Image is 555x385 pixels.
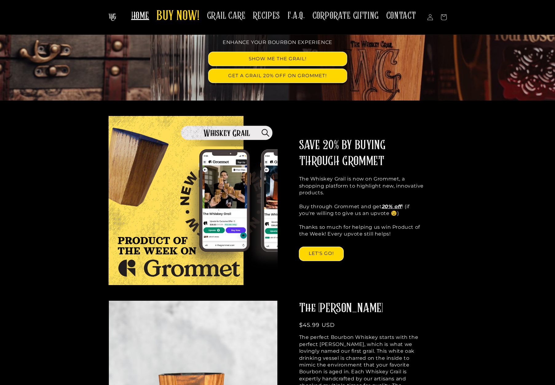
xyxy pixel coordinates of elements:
strong: 20% off [382,204,402,209]
a: GRAIL CARE [203,6,249,26]
a: RECIPES [249,6,284,26]
a: CORPORATE GIFTING [309,6,383,26]
a: BUY NOW! [153,4,203,29]
p: The Whiskey Grail is now on Grommet, a shopping platform to highlight new, innovative products. B... [299,176,425,238]
h2: The [PERSON_NAME] [299,300,425,316]
span: ENHANCE YOUR BOURBON EXPERIENCE [223,39,332,45]
a: F.A.Q. [284,6,309,26]
span: BUY NOW! [157,8,200,25]
span: CONTACT [386,10,416,22]
a: SHOW ME THE GRAIL! [208,52,347,66]
span: $45.99 USD [299,322,335,328]
span: GRAIL CARE [207,10,246,22]
a: HOME [128,6,153,26]
a: GET A GRAIL 20% OFF ON GROMMET! [208,69,347,83]
span: RECIPES [253,10,280,22]
span: HOME [131,10,149,22]
span: CORPORATE GIFTING [312,10,379,22]
a: LET'S GO! [299,247,343,261]
a: CONTACT [383,6,420,26]
span: F.A.Q. [287,10,305,22]
img: The Whiskey Grail [109,14,116,21]
h2: SAVE 20% BY BUYING THROUGH GROMMET [299,137,425,169]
